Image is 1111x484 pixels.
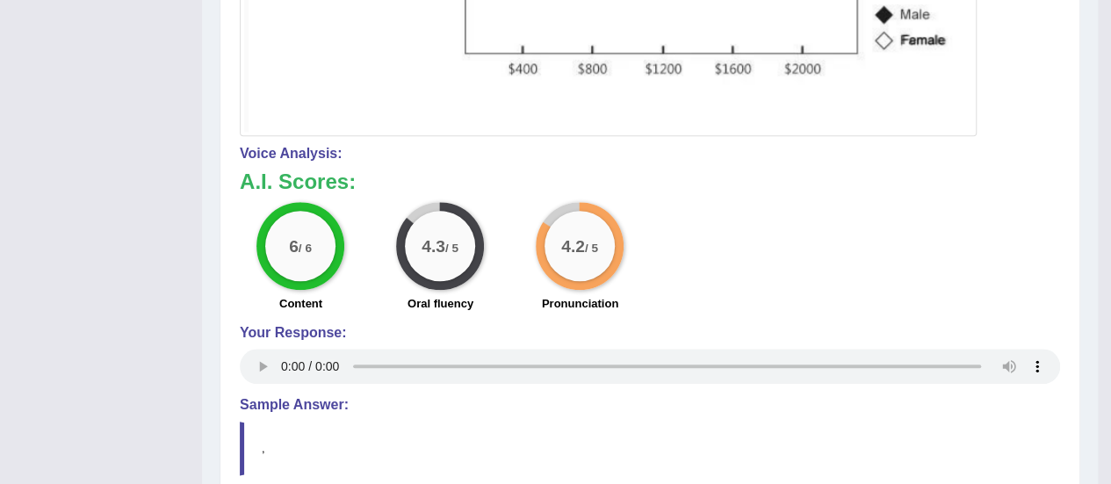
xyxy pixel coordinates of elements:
small: / 5 [585,242,598,255]
small: / 5 [445,242,458,255]
h4: Your Response: [240,325,1060,341]
big: 4.3 [422,236,446,256]
h4: Sample Answer: [240,397,1060,413]
label: Oral fluency [408,295,473,312]
small: / 6 [299,242,312,255]
blockquote: , [240,422,1060,475]
big: 6 [290,236,299,256]
h4: Voice Analysis: [240,146,1060,162]
label: Pronunciation [542,295,618,312]
b: A.I. Scores: [240,170,356,193]
label: Content [279,295,322,312]
big: 4.2 [562,236,586,256]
